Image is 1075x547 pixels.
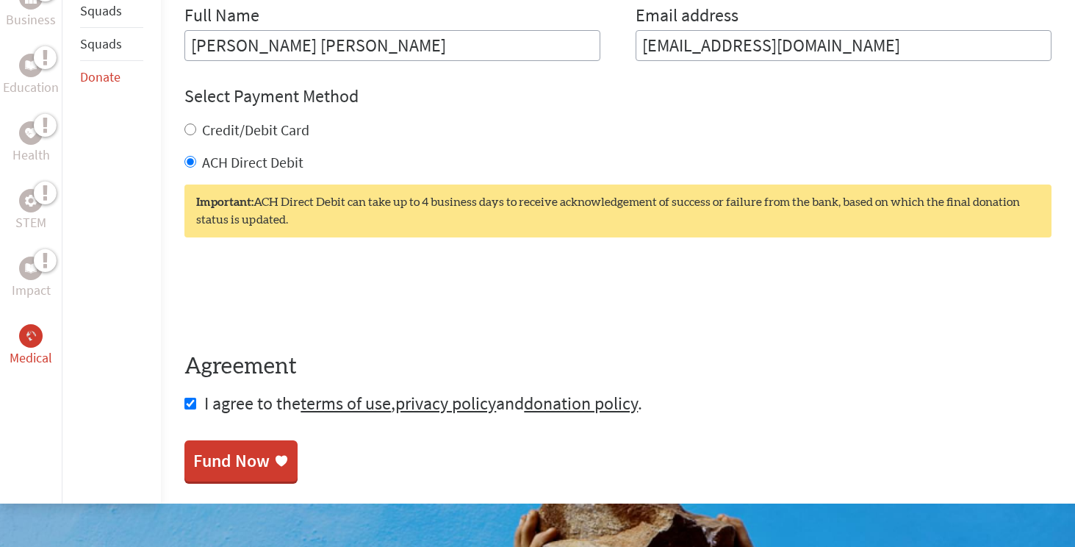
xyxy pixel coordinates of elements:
a: Squads [80,35,122,52]
img: Health [25,128,37,137]
div: Education [19,54,43,77]
a: ImpactImpact [12,257,51,301]
div: Health [19,121,43,145]
a: HealthHealth [12,121,50,165]
p: Impact [12,280,51,301]
img: STEM [25,195,37,207]
div: Impact [19,257,43,280]
img: Impact [25,263,37,273]
img: Medical [25,330,37,342]
a: EducationEducation [3,54,59,98]
span: I agree to the , and . [204,392,642,415]
h4: Select Payment Method [184,85,1051,108]
input: Your Email [636,30,1051,61]
strong: Important: [196,196,254,208]
a: Fund Now [184,440,298,482]
a: terms of use [301,392,391,415]
p: Medical [10,348,52,368]
p: STEM [15,212,46,233]
h4: Agreement [184,354,1051,380]
a: donation policy [524,392,638,415]
label: Email address [636,4,738,30]
iframe: reCAPTCHA [184,267,408,324]
li: Squads [80,28,143,61]
div: STEM [19,189,43,212]
label: Full Name [184,4,259,30]
a: privacy policy [395,392,496,415]
a: MedicalMedical [10,324,52,368]
a: STEMSTEM [15,189,46,233]
label: Credit/Debit Card [202,121,309,139]
a: Donate [80,68,121,85]
p: Health [12,145,50,165]
li: Donate [80,61,143,93]
img: Education [25,60,37,71]
label: ACH Direct Debit [202,153,303,171]
p: Business [6,10,56,30]
p: Education [3,77,59,98]
div: ACH Direct Debit can take up to 4 business days to receive acknowledgement of success or failure ... [184,185,1051,237]
input: Enter Full Name [184,30,600,61]
div: Medical [19,324,43,348]
div: Fund Now [193,449,270,473]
